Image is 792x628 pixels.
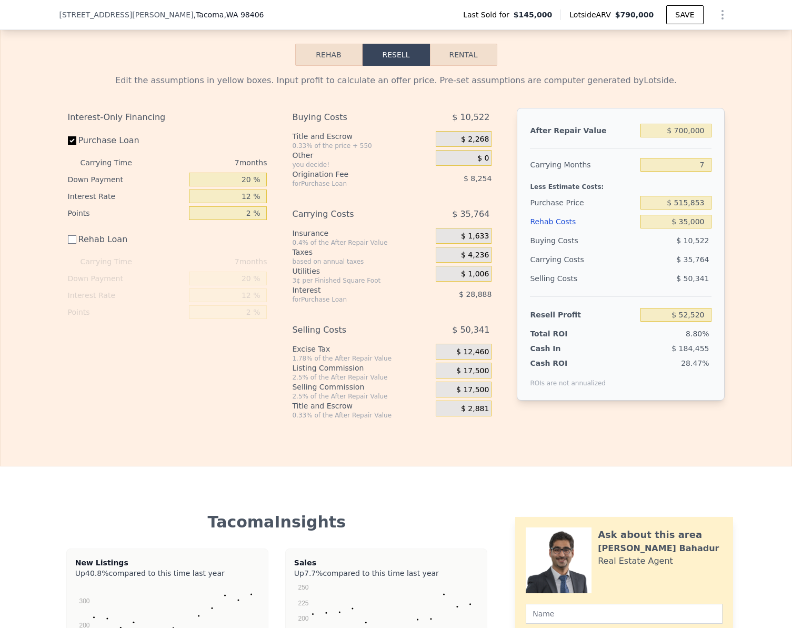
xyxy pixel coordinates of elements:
[461,232,489,241] span: $ 1,633
[292,257,432,266] div: based on annual taxes
[292,354,432,363] div: 1.78% of the After Repair Value
[75,557,259,568] div: New Listings
[530,269,636,288] div: Selling Costs
[75,568,259,574] div: Up compared to this time last year
[463,9,514,20] span: Last Sold for
[452,108,489,127] span: $ 10,522
[530,358,606,368] div: Cash ROI
[294,557,478,568] div: Sales
[530,368,606,387] div: ROIs are not annualized
[298,615,308,622] text: 200
[294,568,478,574] div: Up compared to this time last year
[292,205,409,224] div: Carrying Costs
[59,9,194,20] span: [STREET_ADDRESS][PERSON_NAME]
[68,230,185,249] label: Rehab Loan
[68,205,185,222] div: Points
[292,392,432,401] div: 2.5% of the After Repair Value
[292,247,432,257] div: Taxes
[292,344,432,354] div: Excise Tax
[456,347,489,357] span: $ 12,460
[461,270,489,279] span: $ 1,006
[68,235,76,244] input: Rehab Loan
[292,169,409,180] div: Origination Fee
[530,250,596,269] div: Carrying Costs
[530,174,711,193] div: Less Estimate Costs:
[598,555,673,567] div: Real Estate Agent
[298,584,308,591] text: 250
[676,255,709,264] span: $ 35,764
[461,404,489,414] span: $ 2,881
[292,411,432,420] div: 0.33% of the After Repair Value
[671,344,709,353] span: $ 184,455
[598,527,702,542] div: Ask about this area
[292,363,432,373] div: Listing Commission
[676,274,709,283] span: $ 50,341
[295,44,363,66] button: Rehab
[68,136,76,145] input: Purchase Loan
[153,154,267,171] div: 7 months
[530,193,636,212] div: Purchase Price
[292,382,432,392] div: Selling Commission
[68,513,486,532] div: Tacoma Insights
[79,597,89,605] text: 300
[304,569,323,577] span: 7.7%
[68,287,185,304] div: Interest Rate
[456,366,489,376] span: $ 17,500
[686,330,709,338] span: 8.80%
[292,131,432,142] div: Title and Escrow
[292,295,409,304] div: for Purchase Loan
[68,188,185,205] div: Interest Rate
[292,276,432,285] div: 3¢ per Finished Square Foot
[81,154,149,171] div: Carrying Time
[68,131,185,150] label: Purchase Loan
[68,108,267,127] div: Interest-Only Financing
[81,253,149,270] div: Carrying Time
[530,343,596,354] div: Cash In
[292,142,432,150] div: 0.33% of the price + 550
[712,4,733,25] button: Show Options
[530,155,636,174] div: Carrying Months
[461,251,489,260] span: $ 4,236
[430,44,497,66] button: Rental
[68,270,185,287] div: Down Payment
[530,328,596,339] div: Total ROI
[530,231,636,250] div: Buying Costs
[292,180,409,188] div: for Purchase Loan
[615,11,654,19] span: $790,000
[292,321,409,340] div: Selling Costs
[530,212,636,231] div: Rehab Costs
[452,321,489,340] span: $ 50,341
[477,154,489,163] span: $ 0
[530,121,636,140] div: After Repair Value
[85,569,108,577] span: 40.8%
[530,305,636,324] div: Resell Profit
[298,600,308,607] text: 225
[292,266,432,276] div: Utilities
[514,9,553,20] span: $145,000
[598,542,719,555] div: [PERSON_NAME] Bahadur
[292,161,432,169] div: you decide!
[456,385,489,395] span: $ 17,500
[292,108,409,127] div: Buying Costs
[569,9,615,20] span: Lotside ARV
[292,285,409,295] div: Interest
[292,401,432,411] div: Title and Escrow
[676,236,709,245] span: $ 10,522
[224,11,264,19] span: , WA 98406
[464,174,492,183] span: $ 8,254
[292,238,432,247] div: 0.4% of the After Repair Value
[666,5,703,24] button: SAVE
[461,135,489,144] span: $ 2,268
[681,359,709,367] span: 28.47%
[68,171,185,188] div: Down Payment
[68,74,725,87] div: Edit the assumptions in yellow boxes. Input profit to calculate an offer price. Pre-set assumptio...
[363,44,430,66] button: Resell
[153,253,267,270] div: 7 months
[68,304,185,321] div: Points
[292,228,432,238] div: Insurance
[292,373,432,382] div: 2.5% of the After Repair Value
[194,9,264,20] span: , Tacoma
[452,205,489,224] span: $ 35,764
[459,290,492,298] span: $ 28,888
[526,604,722,624] input: Name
